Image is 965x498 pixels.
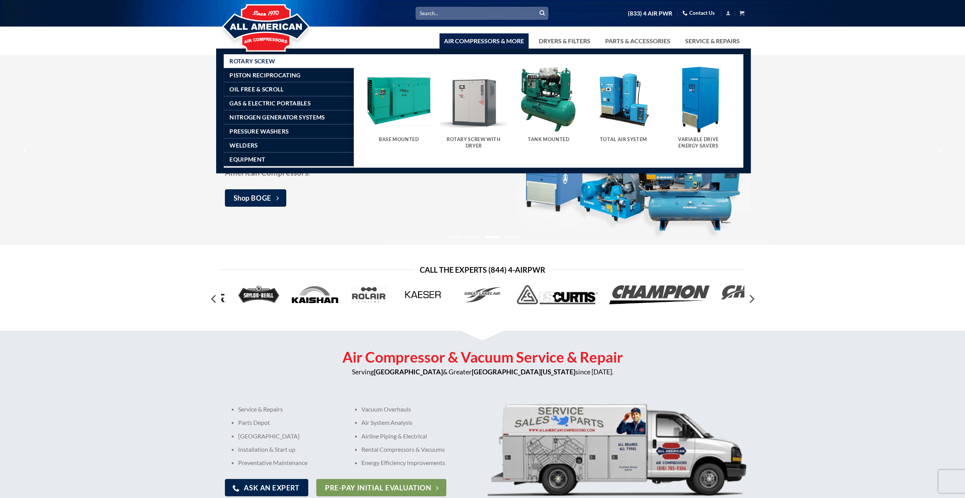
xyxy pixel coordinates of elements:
[238,432,337,439] p: [GEOGRAPHIC_DATA]
[225,479,308,496] a: Ask An Expert
[234,193,271,204] span: Shop BOGE
[665,66,732,157] a: Visit product category Variable Drive Energy Savers
[225,189,287,207] a: Shop BOGE
[229,100,310,106] span: Gas & Electric Portables
[361,432,509,439] p: Airline Piping & Electrical
[681,33,744,49] a: Service & Repairs
[683,7,715,19] a: Contact Us
[466,236,481,238] li: Page dot 2
[593,137,653,143] h5: Total Air System
[744,292,758,306] button: Next
[365,66,433,133] img: Base Mounted
[361,419,509,426] p: Air System Analysis
[668,137,728,149] h5: Variable Drive Energy Savers
[444,137,504,149] h5: Rotary Screw With Dryer
[221,348,744,367] h2: Air Compressor & Vacuum Service & Repair
[229,86,284,92] span: Oil Free & Scroll
[365,66,433,150] a: Visit product category Base Mounted
[932,131,946,169] button: Next
[485,236,500,238] li: Page dot 3
[316,479,446,496] a: Pre-pay Initial Evaluation
[244,482,299,493] span: Ask An Expert
[628,7,672,20] a: (833) 4 AIR PWR
[472,368,575,376] strong: [GEOGRAPHIC_DATA][US_STATE]
[420,264,545,276] span: Call the Experts (844) 4-AirPwr
[374,368,443,376] strong: [GEOGRAPHIC_DATA]
[361,405,509,413] p: Vacuum Overhauls
[447,236,462,238] li: Page dot 1
[229,58,275,64] span: Rotary Screw
[361,459,509,466] p: Energy Efficiency Improvements
[19,131,33,169] button: Previous
[229,72,300,78] span: Piston Reciprocating
[238,459,337,466] p: Preventative Maintenance
[590,66,657,150] a: Visit product category Total Air System
[515,66,582,133] img: Tank Mounted
[361,445,509,452] p: Rental Compressors & Vacuums
[440,66,507,133] img: Rotary Screw With Dryer
[519,137,579,143] h5: Tank Mounted
[229,114,325,120] span: Nitrogen Generator Systems
[601,33,675,49] a: Parts & Accessories
[665,66,732,133] img: Variable Drive Energy Savers
[369,137,429,143] h5: Base Mounted
[238,419,337,426] p: Parts Depot
[515,66,582,150] a: Visit product category Tank Mounted
[225,157,475,177] strong: All American Compressors
[726,8,731,18] a: Login
[325,482,431,493] span: Pre-pay Initial Evaluation
[207,292,221,306] button: Previous
[537,8,548,19] button: Submit
[515,58,750,242] img: BOGE Air Compressors
[229,156,265,162] span: Equipment
[534,33,595,49] a: Dryers & Filters
[221,367,744,377] p: Serving & Greater since [DATE].
[440,66,507,157] a: Visit product category Rotary Screw With Dryer
[590,66,657,133] img: Total Air System
[229,142,257,148] span: Welders
[439,33,529,49] a: Air Compressors & More
[238,405,337,413] p: Service & Repairs
[229,128,289,134] span: Pressure Washers
[504,236,519,238] li: Page dot 4
[238,445,337,452] p: Installation & Start up
[416,7,548,19] input: Search…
